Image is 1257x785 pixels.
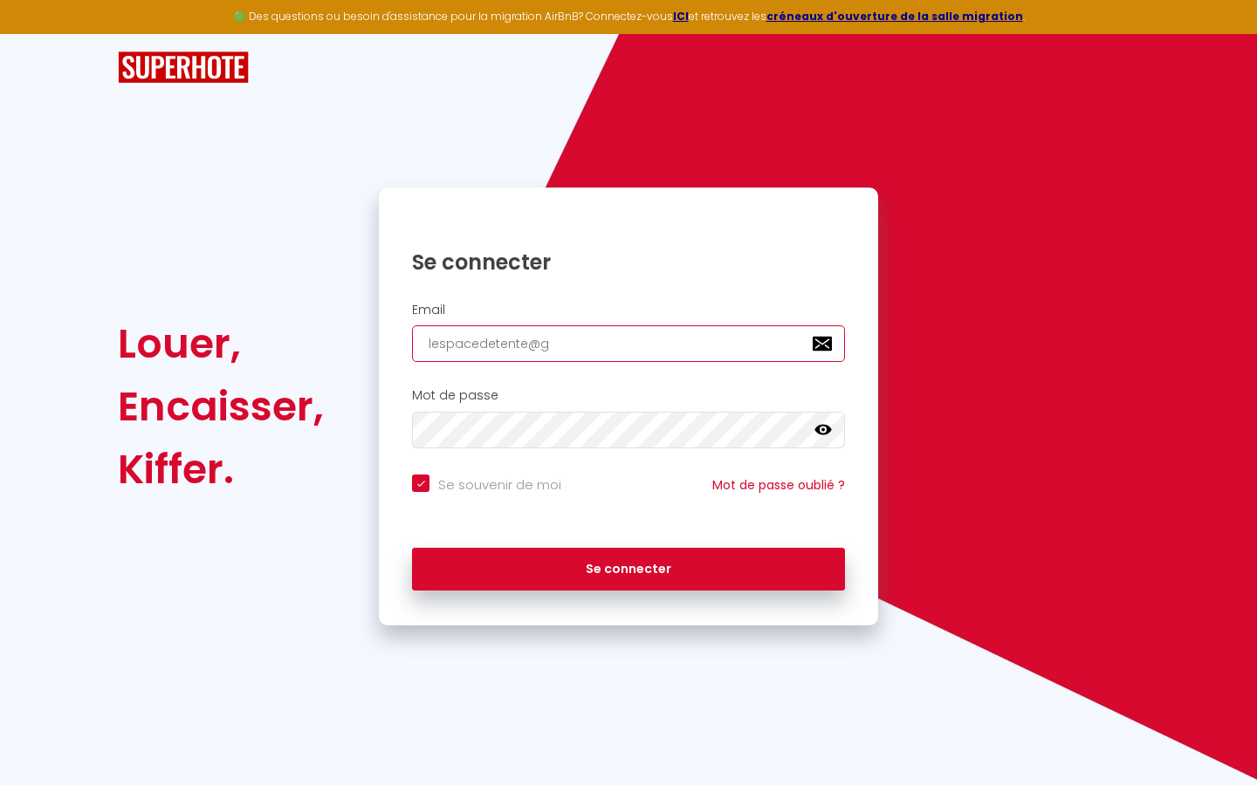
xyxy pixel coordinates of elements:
[118,312,324,375] div: Louer,
[118,375,324,438] div: Encaisser,
[412,388,845,403] h2: Mot de passe
[412,548,845,591] button: Se connecter
[766,9,1023,24] a: créneaux d'ouverture de la salle migration
[14,7,66,59] button: Ouvrir le widget de chat LiveChat
[712,476,845,494] a: Mot de passe oublié ?
[673,9,689,24] a: ICI
[412,249,845,276] h1: Se connecter
[412,325,845,362] input: Ton Email
[118,51,249,84] img: SuperHote logo
[118,438,324,501] div: Kiffer.
[412,303,845,317] h2: Email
